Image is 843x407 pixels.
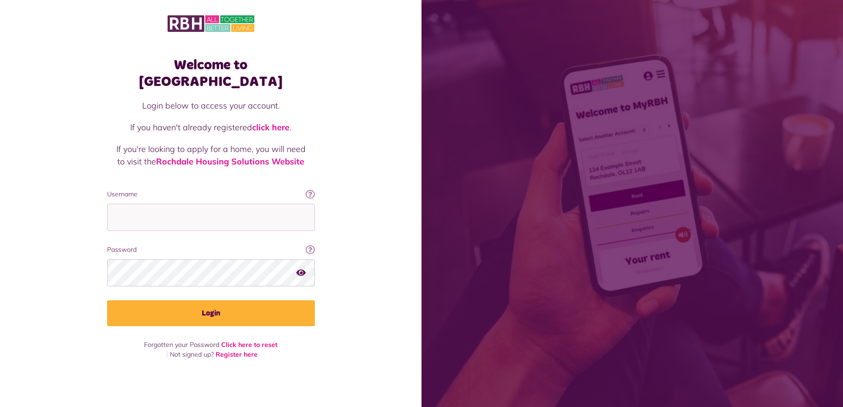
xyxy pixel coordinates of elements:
[116,121,306,134] p: If you haven't already registered .
[168,14,254,33] img: MyRBH
[107,57,315,90] h1: Welcome to [GEOGRAPHIC_DATA]
[221,340,277,349] a: Click here to reset
[107,245,315,255] label: Password
[116,99,306,112] p: Login below to access your account.
[252,122,289,133] a: click here
[156,156,304,167] a: Rochdale Housing Solutions Website
[107,300,315,326] button: Login
[116,143,306,168] p: If you're looking to apply for a home, you will need to visit the
[216,350,258,358] a: Register here
[144,340,219,349] span: Forgotten your Password
[107,189,315,199] label: Username
[170,350,214,358] span: Not signed up?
